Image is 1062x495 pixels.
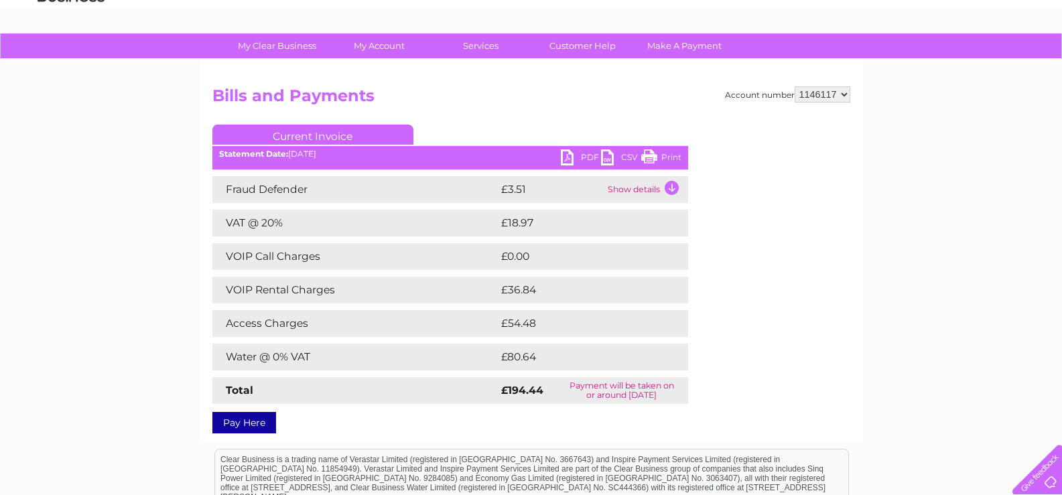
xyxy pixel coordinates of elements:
td: Water @ 0% VAT [212,344,498,370]
td: £18.97 [498,210,660,236]
a: CSV [601,149,641,169]
a: Services [425,33,536,58]
a: Make A Payment [629,33,740,58]
a: Log out [1018,57,1049,67]
td: Fraud Defender [212,176,498,203]
a: Pay Here [212,412,276,433]
a: Contact [973,57,1006,67]
a: My Account [324,33,434,58]
h2: Bills and Payments [212,86,850,112]
img: logo.png [37,35,105,76]
td: Payment will be taken on or around [DATE] [555,377,687,404]
td: Access Charges [212,310,498,337]
a: My Clear Business [222,33,332,58]
a: Print [641,149,681,169]
a: Blog [945,57,965,67]
a: Telecoms [897,57,937,67]
td: £54.48 [498,310,662,337]
strong: Total [226,384,253,397]
div: Clear Business is a trading name of Verastar Limited (registered in [GEOGRAPHIC_DATA] No. 3667643... [215,7,848,65]
div: [DATE] [212,149,688,159]
a: Current Invoice [212,125,413,145]
td: VOIP Call Charges [212,243,498,270]
a: PDF [561,149,601,169]
div: Account number [725,86,850,102]
td: £0.00 [498,243,657,270]
strong: £194.44 [501,384,543,397]
td: VOIP Rental Charges [212,277,498,303]
a: Energy [860,57,889,67]
td: Show details [604,176,688,203]
td: £3.51 [498,176,604,203]
td: VAT @ 20% [212,210,498,236]
a: 0333 014 3131 [809,7,902,23]
a: Water [826,57,852,67]
a: Customer Help [527,33,638,58]
td: £80.64 [498,344,662,370]
td: £36.84 [498,277,662,303]
b: Statement Date: [219,149,288,159]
